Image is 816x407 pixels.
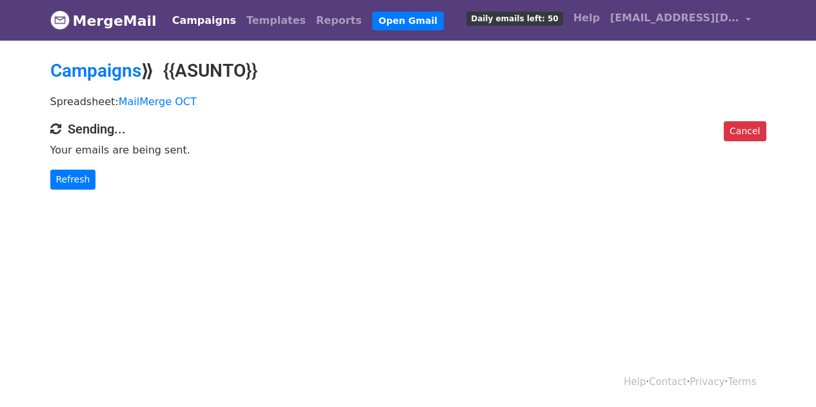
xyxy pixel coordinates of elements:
[241,8,311,34] a: Templates
[690,376,724,388] a: Privacy
[311,8,367,34] a: Reports
[50,60,141,81] a: Campaigns
[649,376,686,388] a: Contact
[50,143,766,157] p: Your emails are being sent.
[372,12,444,30] a: Open Gmail
[167,8,241,34] a: Campaigns
[624,376,646,388] a: Help
[50,95,766,108] p: Spreadsheet:
[50,10,70,30] img: MergeMail logo
[461,5,568,31] a: Daily emails left: 50
[119,95,197,108] a: MailMerge OCT
[50,60,766,82] h2: ⟫ {{ASUNTO}}
[50,7,157,34] a: MergeMail
[610,10,739,26] span: [EMAIL_ADDRESS][DOMAIN_NAME]
[568,5,605,31] a: Help
[50,170,96,190] a: Refresh
[728,376,756,388] a: Terms
[466,12,562,26] span: Daily emails left: 50
[50,121,766,137] h4: Sending...
[724,121,766,141] a: Cancel
[605,5,756,35] a: [EMAIL_ADDRESS][DOMAIN_NAME]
